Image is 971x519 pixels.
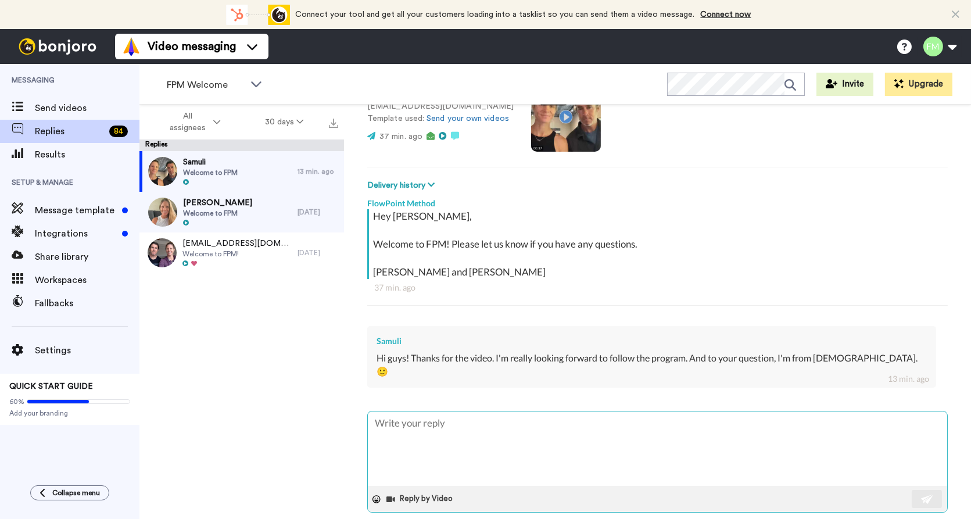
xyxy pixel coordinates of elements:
div: 84 [109,126,128,137]
img: c0c9651a-6ee9-4c2d-b9cf-2191c0d017c5-thumb.jpg [148,198,177,227]
div: Samuli [377,335,927,347]
a: SamuliWelcome to FPM13 min. ago [139,151,344,192]
span: Send videos [35,101,139,115]
p: [EMAIL_ADDRESS][DOMAIN_NAME] Template used: [367,101,514,125]
span: Welcome to FPM [183,209,252,218]
a: [PERSON_NAME]Welcome to FPM[DATE] [139,192,344,232]
span: Connect your tool and get all your customers loading into a tasklist so you can send them a video... [296,10,695,19]
span: Collapse menu [52,488,100,497]
img: bj-logo-header-white.svg [14,38,101,55]
button: Collapse menu [30,485,109,500]
div: [DATE] [298,248,338,257]
div: FlowPoint Method [367,192,948,209]
span: Welcome to FPM [183,168,238,177]
div: Hey [PERSON_NAME], Welcome to FPM! Please let us know if you have any questions. [PERSON_NAME] an... [373,209,945,279]
a: [EMAIL_ADDRESS][DOMAIN_NAME]Welcome to FPM![DATE] [139,232,344,273]
img: 5ceeacdc-7948-4d2d-aa24-72170c9c8687-thumb.jpg [148,157,177,186]
button: Invite [816,73,873,96]
span: Results [35,148,139,162]
span: Message template [35,203,117,217]
span: Settings [35,343,139,357]
button: Reply by Video [385,491,456,508]
img: 0e01e860-998a-4a68-86b5-776f3e16e570-thumb.jpg [148,238,177,267]
span: Fallbacks [35,296,139,310]
span: Welcome to FPM! [182,249,292,259]
div: Replies [139,139,344,151]
button: Export all results that match these filters now. [325,113,342,131]
span: [PERSON_NAME] [183,197,252,209]
span: All assignees [164,110,211,134]
span: FPM Welcome [167,78,245,92]
span: Video messaging [148,38,236,55]
div: 13 min. ago [888,373,929,385]
span: 37 min. ago [379,133,422,141]
span: [EMAIL_ADDRESS][DOMAIN_NAME] [182,238,292,249]
span: 60% [9,397,24,406]
img: send-white.svg [921,495,934,504]
span: Replies [35,124,105,138]
img: export.svg [329,119,338,128]
div: animation [226,5,290,25]
span: Add your branding [9,409,130,418]
span: QUICK START GUIDE [9,382,93,391]
div: 37 min. ago [374,282,941,293]
button: Upgrade [885,73,952,96]
img: vm-color.svg [122,37,141,56]
span: Share library [35,250,139,264]
span: Workspaces [35,273,139,287]
button: Delivery history [367,179,438,192]
button: 30 days [243,112,326,133]
button: All assignees [142,106,243,138]
a: Connect now [701,10,751,19]
div: Hi guys! Thanks for the video. I'm really looking forward to follow the program. And to your ques... [377,352,927,378]
a: Send your own videos [427,114,509,123]
div: 13 min. ago [298,167,338,176]
div: [DATE] [298,207,338,217]
span: Integrations [35,227,117,241]
span: Samuli [183,156,238,168]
